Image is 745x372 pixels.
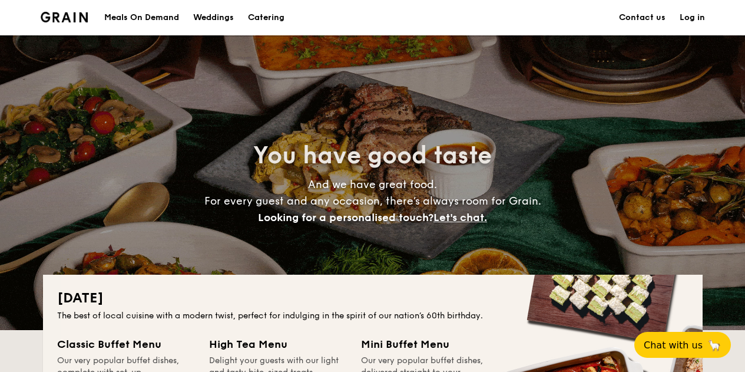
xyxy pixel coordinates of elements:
div: The best of local cuisine with a modern twist, perfect for indulging in the spirit of our nation’... [57,310,688,322]
span: Let's chat. [433,211,487,224]
div: High Tea Menu [209,336,347,353]
button: Chat with us🦙 [634,332,731,358]
span: 🦙 [707,338,721,352]
a: Logotype [41,12,88,22]
div: Mini Buffet Menu [361,336,499,353]
span: And we have great food. For every guest and any occasion, there’s always room for Grain. [204,178,541,224]
img: Grain [41,12,88,22]
span: You have good taste [253,141,492,170]
div: Classic Buffet Menu [57,336,195,353]
span: Chat with us [644,340,703,351]
h2: [DATE] [57,289,688,308]
span: Looking for a personalised touch? [258,211,433,224]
